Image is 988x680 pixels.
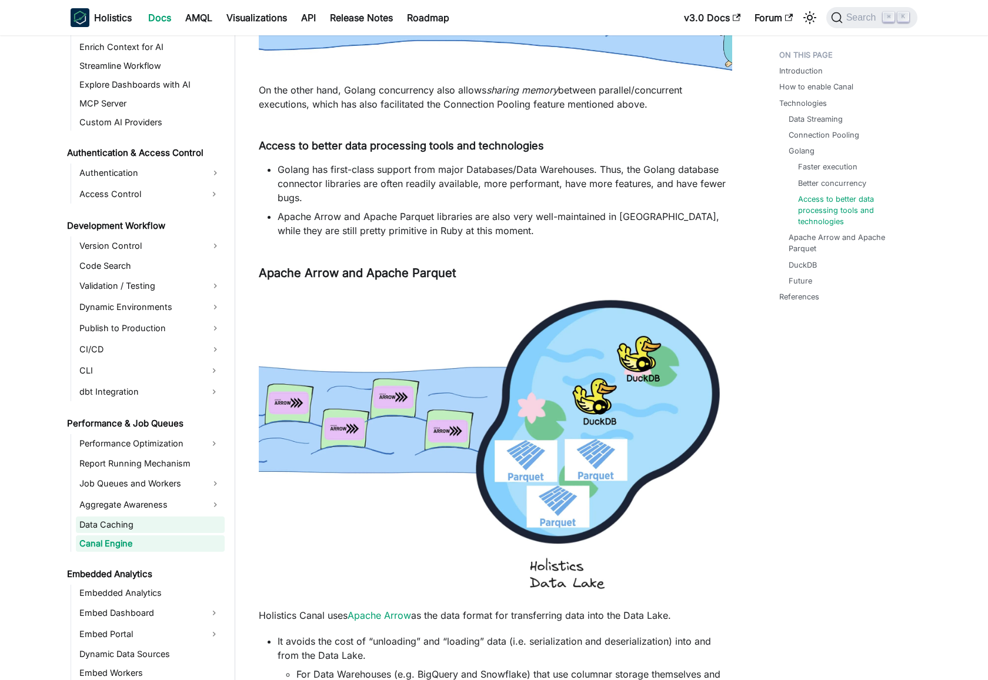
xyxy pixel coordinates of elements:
[76,646,225,662] a: Dynamic Data Sources
[826,7,917,28] button: Search (Command+K)
[71,8,89,27] img: Holistics
[348,609,411,621] a: Apache Arrow
[323,8,400,27] a: Release Notes
[76,361,203,380] a: CLI
[76,434,203,453] a: Performance Optimization
[294,8,323,27] a: API
[789,114,843,125] a: Data Streaming
[798,194,901,228] a: Access to better data processing tools and technologies
[800,8,819,27] button: Switch between dark and light mode (currently light mode)
[76,495,225,514] a: Aggregate Awareness
[141,8,178,27] a: Docs
[798,178,866,189] a: Better concurrency
[76,258,225,274] a: Code Search
[203,434,225,453] button: Expand sidebar category 'Performance Optimization'
[779,65,823,76] a: Introduction
[779,98,827,109] a: Technologies
[203,604,225,622] button: Expand sidebar category 'Embed Dashboard'
[76,39,225,55] a: Enrich Context for AI
[76,604,203,622] a: Embed Dashboard
[76,535,225,552] a: Canal Engine
[259,290,732,605] img: performance-canal-arrow-parquet
[76,455,225,472] a: Report Running Mechanism
[789,259,817,271] a: DuckDB
[747,8,800,27] a: Forum
[76,516,225,533] a: Data Caching
[779,291,819,302] a: References
[203,382,225,401] button: Expand sidebar category 'dbt Integration'
[798,161,857,172] a: Faster execution
[789,275,812,286] a: Future
[76,585,225,601] a: Embedded Analytics
[259,139,732,153] h4: Access to better data processing tools and technologies
[677,8,747,27] a: v3.0 Docs
[76,114,225,131] a: Custom AI Providers
[76,298,225,316] a: Dynamic Environments
[259,83,732,111] p: On the other hand, Golang concurrency also allows between parallel/concurrent executions, which h...
[64,566,225,582] a: Embedded Analytics
[259,266,732,281] h3: Apache Arrow and Apache Parquet
[76,58,225,74] a: Streamline Workflow
[843,12,883,23] span: Search
[76,319,225,338] a: Publish to Production
[278,162,732,205] li: Golang has first-class support from major Databases/Data Warehouses. Thus, the Golang database co...
[71,8,132,27] a: HolisticsHolistics
[76,236,225,255] a: Version Control
[64,218,225,234] a: Development Workflow
[789,145,815,156] a: Golang
[76,382,203,401] a: dbt Integration
[883,12,894,22] kbd: ⌘
[897,12,909,22] kbd: K
[789,232,906,254] a: Apache Arrow and Apache Parquet
[76,276,225,295] a: Validation / Testing
[400,8,456,27] a: Roadmap
[76,474,225,493] a: Job Queues and Workers
[789,129,859,141] a: Connection Pooling
[94,11,132,25] b: Holistics
[779,81,853,92] a: How to enable Canal
[76,625,203,644] a: Embed Portal
[64,145,225,161] a: Authentication & Access Control
[76,164,225,182] a: Authentication
[76,95,225,112] a: MCP Server
[203,361,225,380] button: Expand sidebar category 'CLI'
[203,625,225,644] button: Expand sidebar category 'Embed Portal'
[203,185,225,204] button: Expand sidebar category 'Access Control'
[219,8,294,27] a: Visualizations
[76,185,203,204] a: Access Control
[76,340,225,359] a: CI/CD
[259,608,732,622] p: Holistics Canal uses as the data format for transferring data into the Data Lake.
[59,35,235,680] nav: Docs sidebar
[76,76,225,93] a: Explore Dashboards with AI
[486,84,558,96] em: sharing memory
[64,415,225,432] a: Performance & Job Queues
[178,8,219,27] a: AMQL
[278,209,732,238] li: Apache Arrow and Apache Parquet libraries are also very well-maintained in [GEOGRAPHIC_DATA], whi...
